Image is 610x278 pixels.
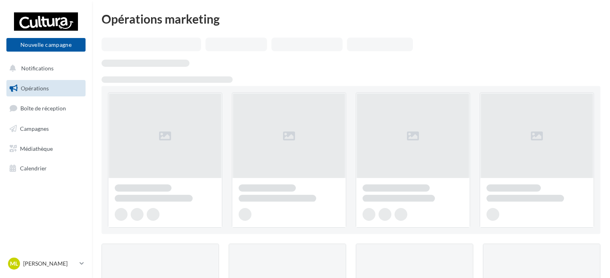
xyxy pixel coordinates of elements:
[23,260,76,268] p: [PERSON_NAME]
[20,165,47,172] span: Calendrier
[5,60,84,77] button: Notifications
[20,105,66,112] span: Boîte de réception
[5,80,87,97] a: Opérations
[20,145,53,152] span: Médiathèque
[21,85,49,92] span: Opérations
[6,38,86,52] button: Nouvelle campagne
[20,125,49,132] span: Campagnes
[5,120,87,137] a: Campagnes
[5,160,87,177] a: Calendrier
[5,140,87,157] a: Médiathèque
[6,256,86,271] a: ML [PERSON_NAME]
[10,260,18,268] span: ML
[21,65,54,72] span: Notifications
[5,100,87,117] a: Boîte de réception
[102,13,600,25] div: Opérations marketing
